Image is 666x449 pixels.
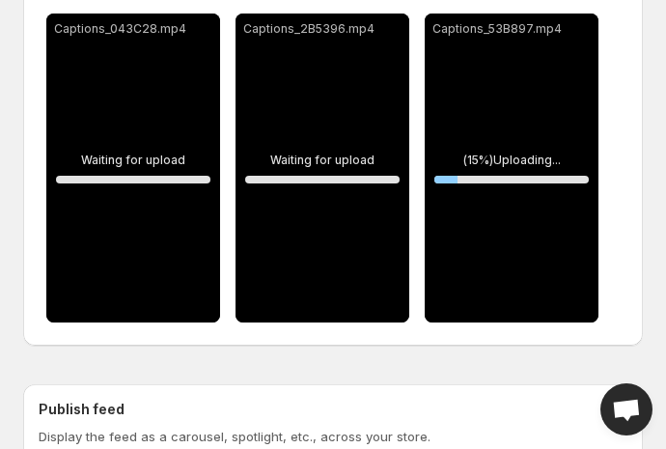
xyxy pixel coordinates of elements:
[600,383,652,435] a: Open chat
[243,21,402,37] p: Captions_2B5396.mp4
[432,21,591,37] p: Captions_53B897.mp4
[39,427,627,446] p: Display the feed as a carousel, spotlight, etc., across your store.
[54,21,212,37] p: Captions_043C28.mp4
[39,400,627,419] h2: Publish feed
